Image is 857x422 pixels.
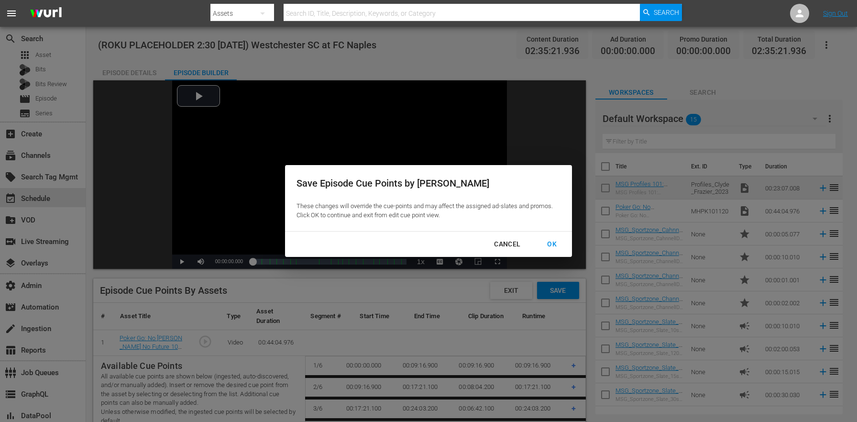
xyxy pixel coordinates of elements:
button: Cancel [483,235,532,253]
div: Cancel [486,238,528,250]
p: These changes will override the cue-points and may affect the assigned ad-slates and promos. Clic... [297,202,555,220]
a: Sign Out [823,10,848,17]
button: OK [536,235,568,253]
span: menu [6,8,17,19]
div: OK [539,238,564,250]
div: Save Episode Cue Points by [PERSON_NAME] [297,177,555,190]
span: Search [654,4,679,21]
img: ans4CAIJ8jUAAAAAAAAAAAAAAAAAAAAAAAAgQb4GAAAAAAAAAAAAAAAAAAAAAAAAJMjXAAAAAAAAAAAAAAAAAAAAAAAAgAT5G... [23,2,69,25]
